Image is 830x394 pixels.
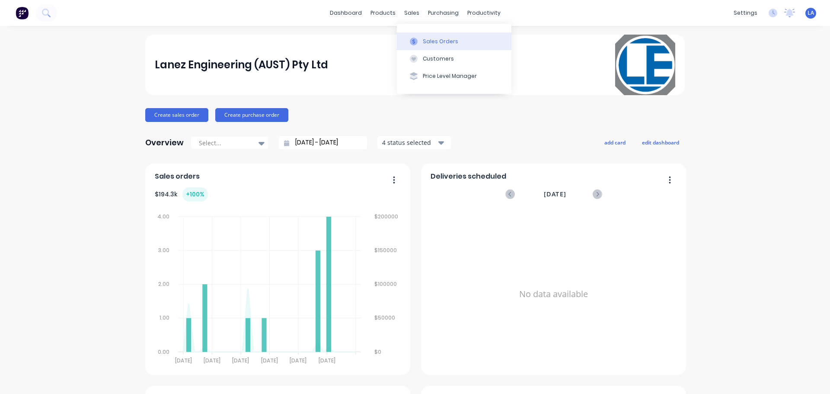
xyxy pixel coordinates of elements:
[374,280,397,288] tspan: $100000
[155,187,208,202] div: $ 194.3k
[158,280,169,288] tspan: 2.00
[808,9,814,17] span: LA
[544,189,566,199] span: [DATE]
[16,6,29,19] img: Factory
[397,32,511,50] button: Sales Orders
[158,247,169,254] tspan: 3.00
[215,108,288,122] button: Create purchase order
[204,357,220,364] tspan: [DATE]
[424,6,463,19] div: purchasing
[145,108,208,122] button: Create sales order
[366,6,400,19] div: products
[423,72,477,80] div: Price Level Manager
[145,134,184,151] div: Overview
[382,138,437,147] div: 4 status selected
[374,213,398,220] tspan: $200000
[326,6,366,19] a: dashboard
[463,6,505,19] div: productivity
[374,348,381,356] tspan: $0
[232,357,249,364] tspan: [DATE]
[175,357,192,364] tspan: [DATE]
[182,187,208,202] div: + 100 %
[636,137,685,148] button: edit dashboard
[290,357,306,364] tspan: [DATE]
[374,314,395,322] tspan: $50000
[377,136,451,149] button: 4 status selected
[615,35,675,95] img: Lanez Engineering (AUST) Pty Ltd
[397,50,511,67] button: Customers
[155,56,328,74] div: Lanez Engineering (AUST) Pty Ltd
[261,357,278,364] tspan: [DATE]
[155,171,200,182] span: Sales orders
[397,67,511,85] button: Price Level Manager
[157,213,169,220] tspan: 4.00
[423,38,458,45] div: Sales Orders
[431,171,506,182] span: Deliveries scheduled
[431,210,677,378] div: No data available
[729,6,762,19] div: settings
[400,6,424,19] div: sales
[599,137,631,148] button: add card
[160,314,169,322] tspan: 1.00
[158,348,169,356] tspan: 0.00
[423,55,454,63] div: Customers
[319,357,335,364] tspan: [DATE]
[374,247,397,254] tspan: $150000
